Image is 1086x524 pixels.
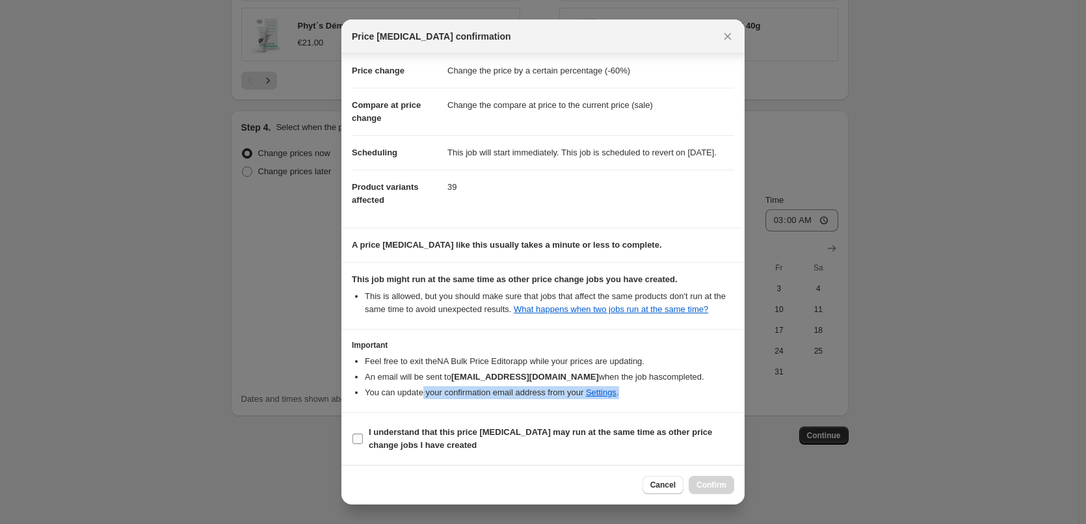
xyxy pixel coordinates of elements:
li: An email will be sent to when the job has completed . [365,371,734,384]
dd: 39 [447,170,734,204]
b: A price [MEDICAL_DATA] like this usually takes a minute or less to complete. [352,240,662,250]
a: Settings [586,387,616,397]
li: Feel free to exit the NA Bulk Price Editor app while your prices are updating. [365,355,734,368]
b: I understand that this price [MEDICAL_DATA] may run at the same time as other price change jobs I... [369,427,712,450]
a: What happens when two jobs run at the same time? [514,304,708,314]
li: You can update your confirmation email address from your . [365,386,734,399]
span: Price [MEDICAL_DATA] confirmation [352,30,511,43]
dd: Change the price by a certain percentage (-60%) [447,54,734,88]
span: Product variants affected [352,182,419,205]
b: This job might run at the same time as other price change jobs you have created. [352,274,678,284]
span: Scheduling [352,148,397,157]
li: This is allowed, but you should make sure that jobs that affect the same products don ' t run at ... [365,290,734,316]
dd: This job will start immediately. This job is scheduled to revert on [DATE]. [447,135,734,170]
span: Price change [352,66,404,75]
button: Close [719,27,737,46]
span: Compare at price change [352,100,421,123]
dd: Change the compare at price to the current price (sale) [447,88,734,122]
b: [EMAIL_ADDRESS][DOMAIN_NAME] [451,372,599,382]
button: Cancel [642,476,683,494]
span: Cancel [650,480,676,490]
h3: Important [352,340,734,350]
